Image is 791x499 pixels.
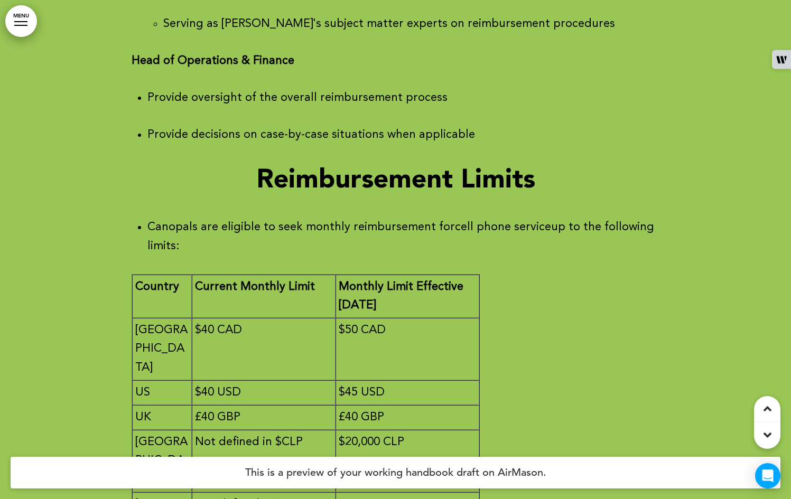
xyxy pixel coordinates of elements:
div: Open Intercom Messenger [755,463,780,488]
strong: Head of Operations & Finance [132,55,294,67]
li: Provide decisions on case-by-case situations when applicable [147,126,660,144]
p: $20,000 CLP [339,433,476,451]
li: Canopals are eligible to seek monthly reimbursement for up to the following limits: [147,218,660,255]
p: £40 GBP [195,408,332,427]
b: cell phone service [455,221,551,233]
p: $40 USD [195,383,332,402]
p: [GEOGRAPHIC_DATA] [135,321,189,377]
p: $50 CAD [339,321,476,340]
p: $40 CAD [195,321,332,340]
li: Serving as [PERSON_NAME]'s subject matter experts on reimbursement procedures [163,15,660,33]
i: Not defined in $CLP [195,436,303,448]
h4: This is a preview of your working handbook draft on AirMason. [11,457,780,488]
p: UK [135,408,189,427]
p: [GEOGRAPHIC_DATA] [135,433,189,489]
li: Provide oversight of the overall reimbursement process [147,89,660,107]
strong: Monthly Limit Effective [DATE] [339,281,463,311]
span: Reimbursement Limits [256,162,535,194]
p: £40 GBP [339,408,476,427]
a: MENU [5,5,37,37]
p: $45 USD [339,383,476,402]
strong: Current Monthly Limit [195,281,315,293]
p: US [135,383,189,402]
strong: Country [135,281,179,293]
